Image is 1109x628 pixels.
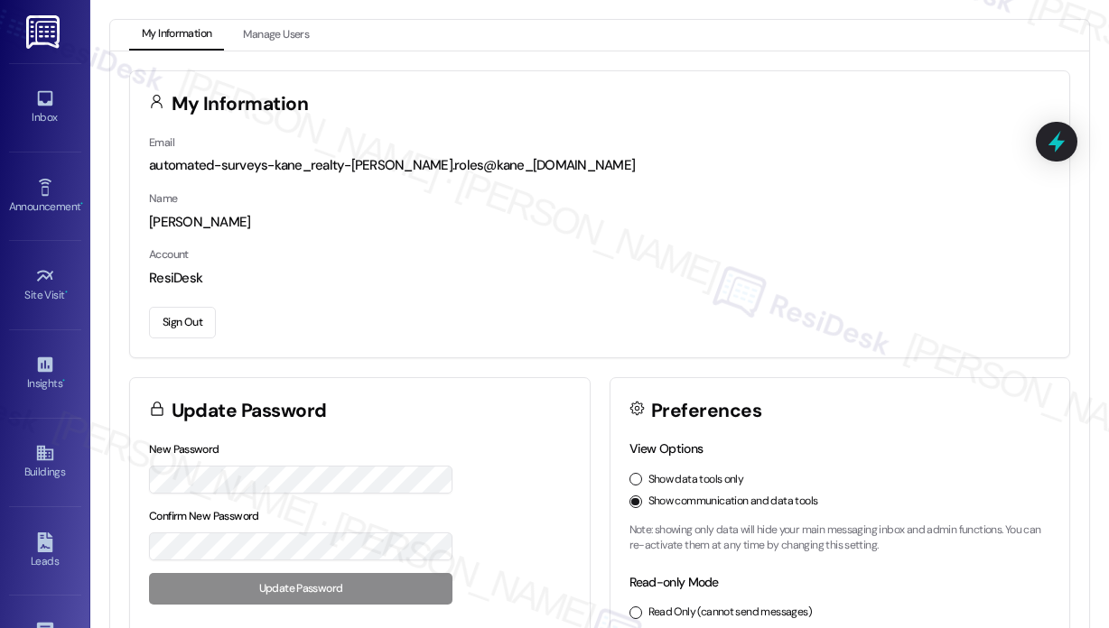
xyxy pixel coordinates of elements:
a: Inbox [9,83,81,132]
button: My Information [129,20,224,51]
label: Read-only Mode [629,574,719,590]
button: Sign Out [149,307,216,338]
label: Account [149,247,189,262]
button: Manage Users [230,20,322,51]
a: Insights • [9,349,81,398]
h3: Update Password [172,402,327,420]
div: [PERSON_NAME] [149,213,1050,232]
a: Buildings [9,438,81,486]
span: • [65,286,68,299]
span: • [80,198,83,210]
div: automated-surveys-kane_realty-[PERSON_NAME].roles@kane_[DOMAIN_NAME] [149,156,1050,175]
p: Note: showing only data will hide your main messaging inbox and admin functions. You can re-activ... [629,522,1051,554]
h3: Preferences [651,402,761,420]
label: Email [149,135,174,150]
label: Read Only (cannot send messages) [648,605,812,621]
label: Name [149,191,178,206]
label: Show communication and data tools [648,494,818,510]
div: ResiDesk [149,269,1050,288]
label: New Password [149,442,219,457]
span: • [62,374,65,387]
img: ResiDesk Logo [26,15,63,49]
a: Leads [9,527,81,576]
a: Site Visit • [9,261,81,309]
label: Confirm New Password [149,509,259,523]
label: Show data tools only [648,472,744,488]
label: View Options [629,440,704,457]
h3: My Information [172,95,309,114]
